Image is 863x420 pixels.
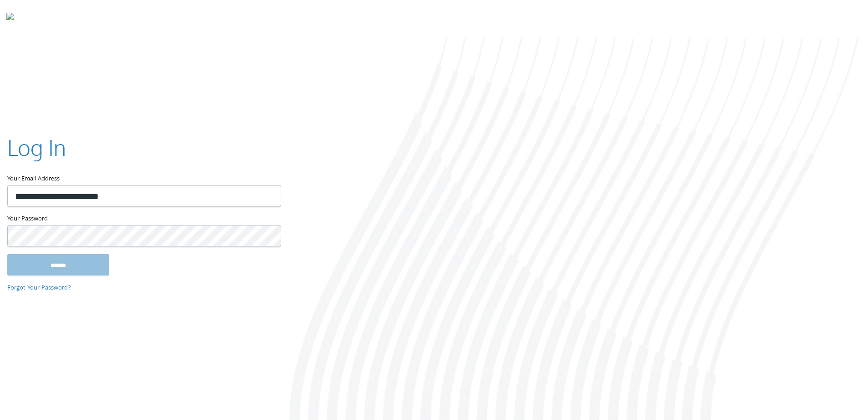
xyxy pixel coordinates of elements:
a: Forgot Your Password? [7,284,71,294]
keeper-lock: Open Keeper Popup [263,190,274,201]
keeper-lock: Open Keeper Popup [263,230,274,241]
img: todyl-logo-dark.svg [6,10,14,28]
label: Your Password [7,214,280,225]
h2: Log In [7,132,66,163]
